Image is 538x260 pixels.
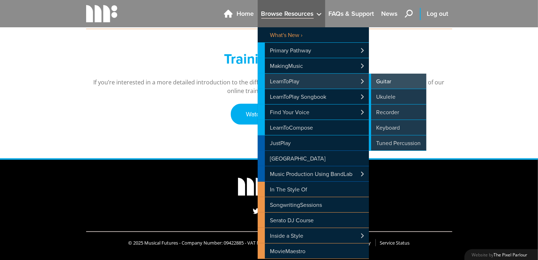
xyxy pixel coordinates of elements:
[329,9,374,19] span: FAQs & Support
[261,9,314,19] span: Browse Resources
[258,213,369,228] a: Serato DJ Course
[369,135,426,150] a: Tuned Percussion
[380,240,410,246] a: Service Status
[237,9,254,19] span: Home
[86,78,452,95] p: If you’re interested in a more detailed introduction to the different resources on offer you can ...
[251,206,262,216] a: Twitter
[258,197,369,212] a: SongwritingSessions
[258,182,369,197] a: In The Style Of
[369,89,426,104] a: Ukulele
[258,89,369,104] a: LearnToPlay Songbook
[369,74,426,89] a: Guitar
[258,58,369,73] a: MakingMusic
[258,135,369,150] a: JustPlay
[258,151,369,166] a: [GEOGRAPHIC_DATA]
[258,43,369,58] a: Primary Pathway
[369,120,426,135] a: Keyboard
[258,27,369,42] a: What's New ›
[231,104,307,125] a: Watch on Vimeo
[258,228,369,243] a: Inside a Style
[258,120,369,135] a: LearnToCompose
[382,9,398,19] span: News
[124,239,310,246] li: © 2025 Musical Futures - Company Number: 09422885 - VAT Number: GB435804787
[258,74,369,89] a: LearnToPlay
[258,105,369,120] a: Find Your Voice
[129,51,409,67] h2: Training Video
[427,9,449,19] span: Log out
[369,105,426,120] a: Recorder
[258,166,369,181] a: Music Production Using BandLab
[258,243,369,259] a: MovieMaestro
[493,252,527,258] a: The Pixel Parlour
